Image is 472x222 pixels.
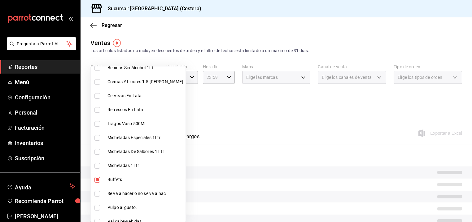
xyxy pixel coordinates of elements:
[107,162,183,169] span: Micheladas 1Ltr
[107,65,183,71] span: Bebidas Sin Alcohol 1Lt
[107,204,183,211] span: Pulpo al gusto.
[107,79,183,85] span: Cremas Y Licores 1.5 [PERSON_NAME]
[107,148,183,155] span: Micheladas De Salbores 1 Ltr
[107,190,183,197] span: Se va a hacer o no se va a hac
[107,134,183,141] span: Micheladas Especiales 1Ltr
[107,93,183,99] span: Cervezas En Lata
[107,176,183,183] span: Buffets
[107,120,183,127] span: Tragos Vaso 500Ml
[107,106,183,113] span: Refrescos En Lata
[113,39,121,47] img: Tooltip marker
